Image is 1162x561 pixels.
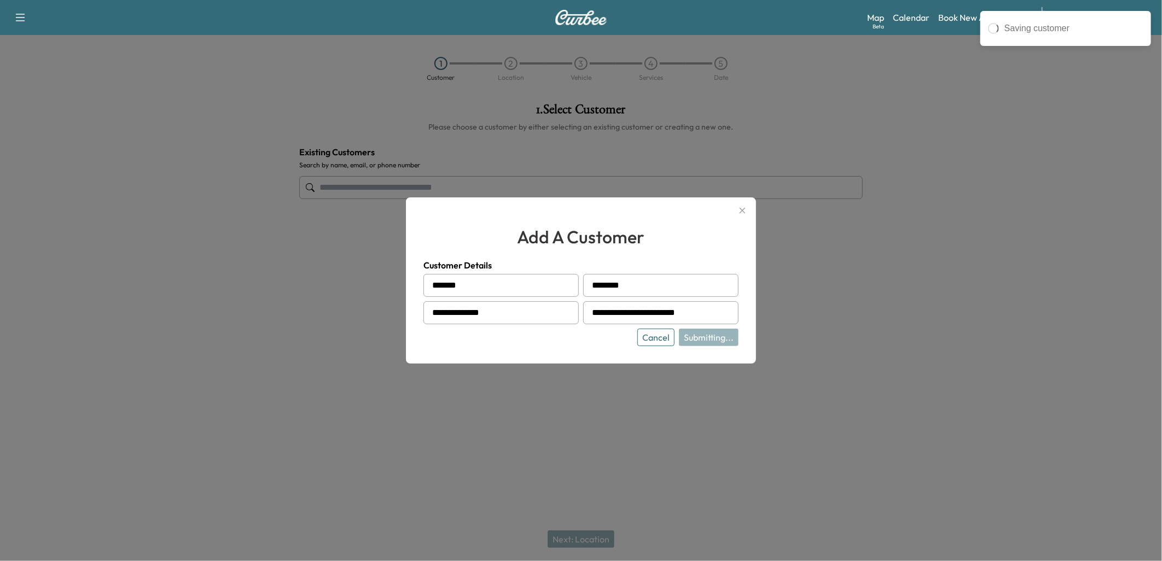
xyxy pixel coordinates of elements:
[423,224,739,250] h2: add a customer
[867,11,884,24] a: MapBeta
[637,329,675,346] button: Cancel
[893,11,929,24] a: Calendar
[423,259,739,272] h4: Customer Details
[938,11,1031,24] a: Book New Appointment
[555,10,607,25] img: Curbee Logo
[873,22,884,31] div: Beta
[1004,22,1143,35] div: Saving customer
